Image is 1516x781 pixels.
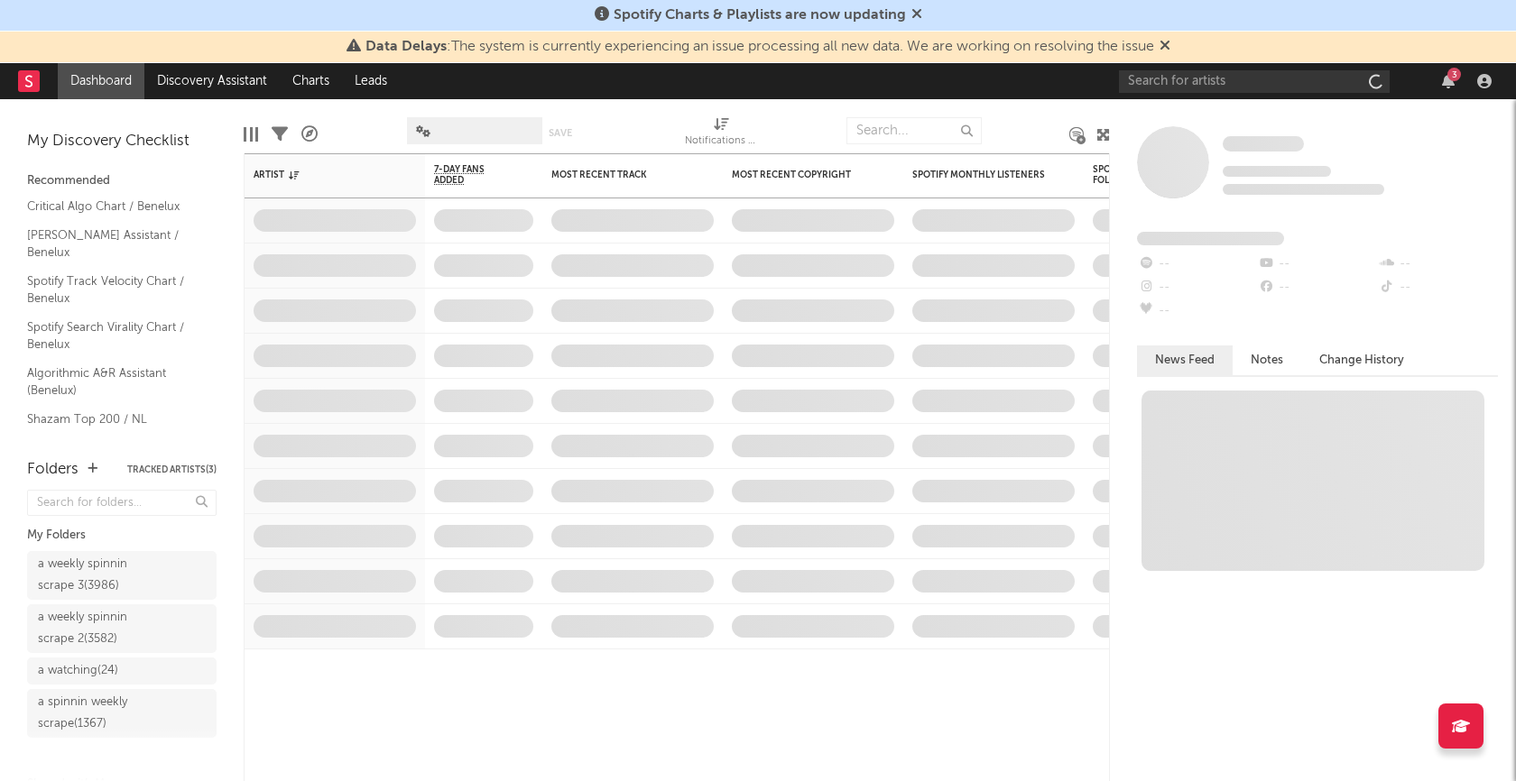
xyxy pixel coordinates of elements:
a: Charts [280,63,342,99]
div: 3 [1447,68,1461,81]
button: Save [549,128,572,138]
button: Change History [1301,345,1422,375]
span: Data Delays [365,40,447,54]
div: Filters [272,108,288,161]
div: a watching ( 24 ) [38,660,118,682]
div: a spinnin weekly scrape ( 1367 ) [38,692,165,735]
a: Spotify Track Velocity Chart / Benelux [27,271,199,308]
div: -- [1137,299,1257,323]
a: Discovery Assistant [144,63,280,99]
a: a weekly spinnin scrape 3(3986) [27,551,217,600]
a: [PERSON_NAME] Assistant / Benelux [27,225,199,262]
span: 0 fans last week [1223,184,1384,195]
a: Algorithmic A&R Assistant (Benelux) [27,363,199,400]
input: Search for folders... [27,490,217,516]
div: Recommended [27,170,217,192]
span: Fans Added by Platform [1137,232,1284,245]
a: a watching(24) [27,657,217,685]
div: Notifications (Artist) [685,131,757,152]
a: Leads [342,63,400,99]
input: Search... [846,117,982,144]
div: -- [1137,253,1257,276]
a: a weekly spinnin scrape 2(3582) [27,604,217,653]
button: Tracked Artists(3) [127,465,217,474]
span: 7-Day Fans Added [434,164,506,186]
div: Spotify Followers [1093,164,1156,186]
span: : The system is currently experiencing an issue processing all new data. We are working on resolv... [365,40,1154,54]
div: Notifications (Artist) [685,108,757,161]
div: -- [1137,276,1257,299]
a: a spinnin weekly scrape(1367) [27,689,217,738]
a: Dashboard [58,63,144,99]
div: a weekly spinnin scrape 3 ( 3986 ) [38,554,165,597]
span: Dismiss [911,8,922,23]
div: My Folders [27,525,217,547]
button: Notes [1233,345,1301,375]
div: Most Recent Track [551,170,687,180]
div: -- [1378,253,1498,276]
a: Shazam Top 200 / NL [27,409,199,429]
span: Tracking Since: [DATE] [1223,166,1331,177]
a: Spotify Search Virality Chart / Benelux [27,317,199,354]
button: 3 [1442,74,1455,88]
div: Edit Columns [244,108,258,161]
a: Critical Algo Chart / Benelux [27,197,199,216]
span: Dismiss [1160,40,1170,54]
div: -- [1378,276,1498,299]
a: Some Artist [1223,135,1304,153]
div: -- [1257,253,1377,276]
div: a weekly spinnin scrape 2 ( 3582 ) [38,607,165,650]
input: Search for artists [1119,70,1390,93]
div: Folders [27,459,79,481]
div: A&R Pipeline [301,108,318,161]
div: Artist [254,170,389,180]
div: Spotify Monthly Listeners [912,170,1048,180]
div: -- [1257,276,1377,299]
span: Spotify Charts & Playlists are now updating [614,8,906,23]
div: Most Recent Copyright [732,170,867,180]
button: News Feed [1137,345,1233,375]
div: My Discovery Checklist [27,131,217,152]
span: Some Artist [1223,136,1304,152]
